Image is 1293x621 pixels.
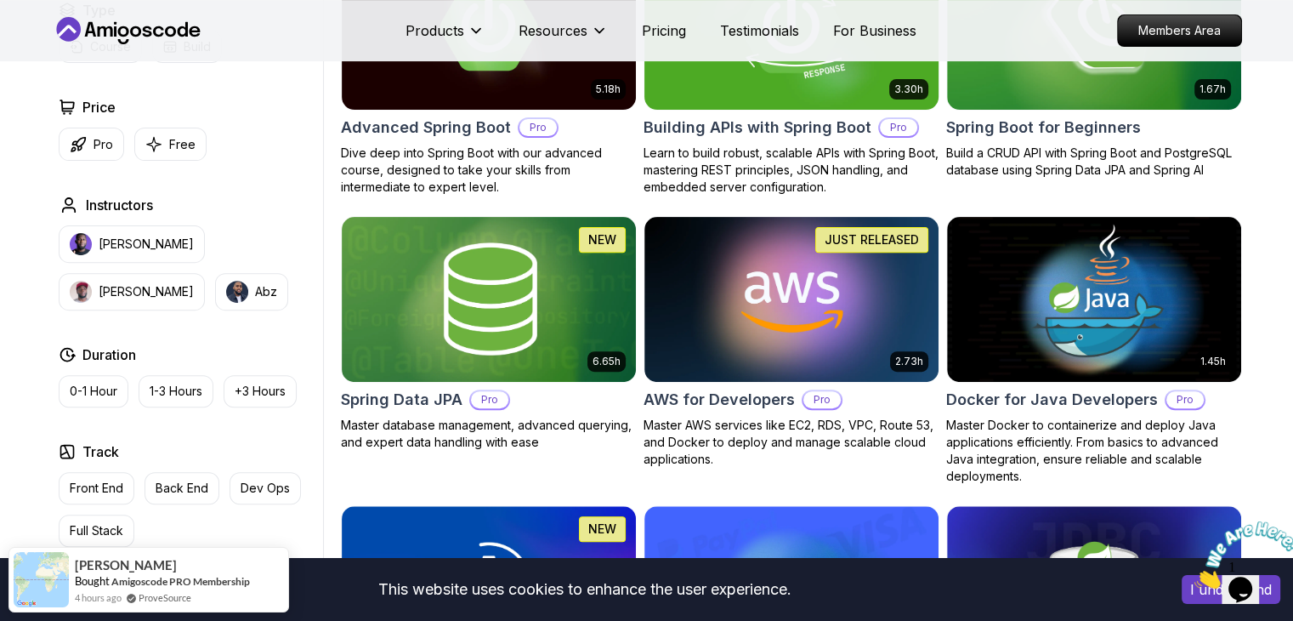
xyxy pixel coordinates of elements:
[70,522,123,539] p: Full Stack
[644,216,939,468] a: AWS for Developers card2.73hJUST RELEASEDAWS for DevelopersProMaster AWS services like EC2, RDS, ...
[946,116,1141,140] h2: Spring Boot for Beginners
[235,383,286,400] p: +3 Hours
[1117,14,1242,47] a: Members Area
[596,83,621,96] p: 5.18h
[341,417,637,451] p: Master database management, advanced querying, and expert data handling with ease
[14,552,69,607] img: provesource social proof notification image
[82,442,119,462] h2: Track
[642,20,686,41] a: Pricing
[230,472,301,504] button: Dev Ops
[947,217,1241,382] img: Docker for Java Developers card
[895,355,923,368] p: 2.73h
[156,480,208,497] p: Back End
[405,20,485,54] button: Products
[255,283,277,300] p: Abz
[825,231,919,248] p: JUST RELEASED
[405,20,464,41] p: Products
[946,388,1158,412] h2: Docker for Java Developers
[99,283,194,300] p: [PERSON_NAME]
[59,472,134,504] button: Front End
[59,128,124,161] button: Pro
[833,20,916,41] a: For Business
[139,375,213,407] button: 1-3 Hours
[803,391,841,408] p: Pro
[94,136,113,153] p: Pro
[82,345,136,365] h2: Duration
[75,574,110,588] span: Bought
[880,119,917,136] p: Pro
[341,145,637,196] p: Dive deep into Spring Boot with our advanced course, designed to take your skills from intermedia...
[1200,355,1226,368] p: 1.45h
[226,281,248,303] img: instructor img
[111,575,250,588] a: Amigoscode PRO Membership
[75,590,122,605] span: 4 hours ago
[341,116,511,140] h2: Advanced Spring Boot
[341,216,637,451] a: Spring Data JPA card6.65hNEWSpring Data JPAProMaster database management, advanced querying, and ...
[1118,15,1241,46] p: Members Area
[593,355,621,368] p: 6.65h
[139,590,191,605] a: ProveSource
[644,417,939,468] p: Master AWS services like EC2, RDS, VPC, Route 53, and Docker to deploy and manage scalable cloud ...
[7,7,112,74] img: Chat attention grabber
[1188,515,1293,595] iframe: chat widget
[471,391,508,408] p: Pro
[644,145,939,196] p: Learn to build robust, scalable APIs with Spring Boot, mastering REST principles, JSON handling, ...
[215,273,288,310] button: instructor imgAbz
[1182,575,1280,604] button: Accept cookies
[644,116,871,140] h2: Building APIs with Spring Boot
[720,20,799,41] a: Testimonials
[82,97,116,117] h2: Price
[519,20,587,41] p: Resources
[75,558,177,573] span: [PERSON_NAME]
[644,388,795,412] h2: AWS for Developers
[341,388,462,412] h2: Spring Data JPA
[70,480,123,497] p: Front End
[59,375,128,407] button: 0-1 Hour
[519,20,608,54] button: Resources
[145,472,219,504] button: Back End
[946,417,1242,485] p: Master Docker to containerize and deploy Java applications efficiently. From basics to advanced J...
[588,521,616,538] p: NEW
[99,236,194,253] p: [PERSON_NAME]
[1199,83,1226,96] p: 1.67h
[224,375,297,407] button: +3 Hours
[70,281,92,303] img: instructor img
[519,119,557,136] p: Pro
[644,217,939,382] img: AWS for Developers card
[894,83,923,96] p: 3.30h
[7,7,14,21] span: 1
[134,128,207,161] button: Free
[86,195,153,215] h2: Instructors
[241,480,290,497] p: Dev Ops
[946,216,1242,485] a: Docker for Java Developers card1.45hDocker for Java DevelopersProMaster Docker to containerize an...
[169,136,196,153] p: Free
[59,225,205,263] button: instructor img[PERSON_NAME]
[70,383,117,400] p: 0-1 Hour
[946,145,1242,179] p: Build a CRUD API with Spring Boot and PostgreSQL database using Spring Data JPA and Spring AI
[59,515,134,547] button: Full Stack
[1166,391,1204,408] p: Pro
[342,217,636,382] img: Spring Data JPA card
[150,383,202,400] p: 1-3 Hours
[70,233,92,255] img: instructor img
[59,273,205,310] button: instructor img[PERSON_NAME]
[13,571,1156,608] div: This website uses cookies to enhance the user experience.
[588,231,616,248] p: NEW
